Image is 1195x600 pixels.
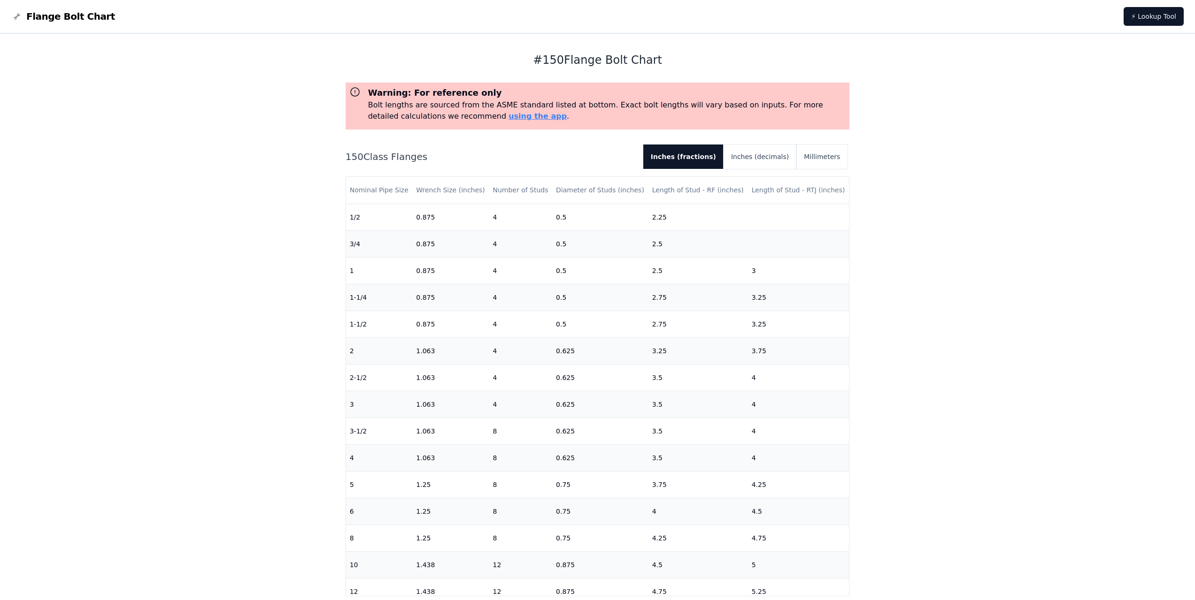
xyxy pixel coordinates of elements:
[552,444,648,471] td: 0.625
[648,230,748,257] td: 2.5
[552,284,648,311] td: 0.5
[412,257,489,284] td: 0.875
[346,498,413,524] td: 6
[748,551,849,578] td: 5
[748,471,849,498] td: 4.25
[552,524,648,551] td: 0.75
[489,257,552,284] td: 4
[412,284,489,311] td: 0.875
[412,311,489,337] td: 0.875
[489,284,552,311] td: 4
[724,144,796,169] button: Inches (decimals)
[489,391,552,418] td: 4
[748,177,849,204] th: Length of Stud - RTJ (inches)
[643,144,724,169] button: Inches (fractions)
[412,471,489,498] td: 1.25
[552,204,648,230] td: 0.5
[11,10,115,23] a: Flange Bolt Chart LogoFlange Bolt Chart
[648,418,748,444] td: 3.5
[489,204,552,230] td: 4
[412,551,489,578] td: 1.438
[412,177,489,204] th: Wrench Size (inches)
[748,311,849,337] td: 3.25
[412,204,489,230] td: 0.875
[346,364,413,391] td: 2-1/2
[648,337,748,364] td: 3.25
[748,444,849,471] td: 4
[489,498,552,524] td: 8
[489,444,552,471] td: 8
[346,150,636,163] h2: 150 Class Flanges
[648,551,748,578] td: 4.5
[552,391,648,418] td: 0.625
[748,391,849,418] td: 4
[489,418,552,444] td: 8
[412,524,489,551] td: 1.25
[346,471,413,498] td: 5
[509,112,567,121] a: using the app
[748,257,849,284] td: 3
[412,498,489,524] td: 1.25
[346,444,413,471] td: 4
[412,230,489,257] td: 0.875
[648,284,748,311] td: 2.75
[346,53,850,68] h1: # 150 Flange Bolt Chart
[648,444,748,471] td: 3.5
[489,364,552,391] td: 4
[748,337,849,364] td: 3.75
[489,551,552,578] td: 12
[648,498,748,524] td: 4
[346,337,413,364] td: 2
[346,204,413,230] td: 1/2
[648,257,748,284] td: 2.5
[346,311,413,337] td: 1-1/2
[796,144,848,169] button: Millimeters
[1124,7,1184,26] a: ⚡ Lookup Tool
[489,471,552,498] td: 8
[552,551,648,578] td: 0.875
[489,337,552,364] td: 4
[748,284,849,311] td: 3.25
[412,444,489,471] td: 1.063
[552,498,648,524] td: 0.75
[346,418,413,444] td: 3-1/2
[412,337,489,364] td: 1.063
[412,364,489,391] td: 1.063
[552,364,648,391] td: 0.625
[552,337,648,364] td: 0.625
[26,10,115,23] span: Flange Bolt Chart
[552,230,648,257] td: 0.5
[648,524,748,551] td: 4.25
[552,311,648,337] td: 0.5
[11,11,23,22] img: Flange Bolt Chart Logo
[552,471,648,498] td: 0.75
[489,230,552,257] td: 4
[648,177,748,204] th: Length of Stud - RF (inches)
[552,418,648,444] td: 0.625
[489,311,552,337] td: 4
[748,524,849,551] td: 4.75
[346,177,413,204] th: Nominal Pipe Size
[346,551,413,578] td: 10
[648,364,748,391] td: 3.5
[648,204,748,230] td: 2.25
[489,524,552,551] td: 8
[368,99,846,122] p: Bolt lengths are sourced from the ASME standard listed at bottom. Exact bolt lengths will vary ba...
[748,418,849,444] td: 4
[648,471,748,498] td: 3.75
[346,524,413,551] td: 8
[346,391,413,418] td: 3
[552,257,648,284] td: 0.5
[346,284,413,311] td: 1-1/4
[412,418,489,444] td: 1.063
[346,257,413,284] td: 1
[346,230,413,257] td: 3/4
[368,86,846,99] h3: Warning: For reference only
[489,177,552,204] th: Number of Studs
[648,391,748,418] td: 3.5
[748,498,849,524] td: 4.5
[648,311,748,337] td: 2.75
[748,364,849,391] td: 4
[552,177,648,204] th: Diameter of Studs (inches)
[412,391,489,418] td: 1.063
